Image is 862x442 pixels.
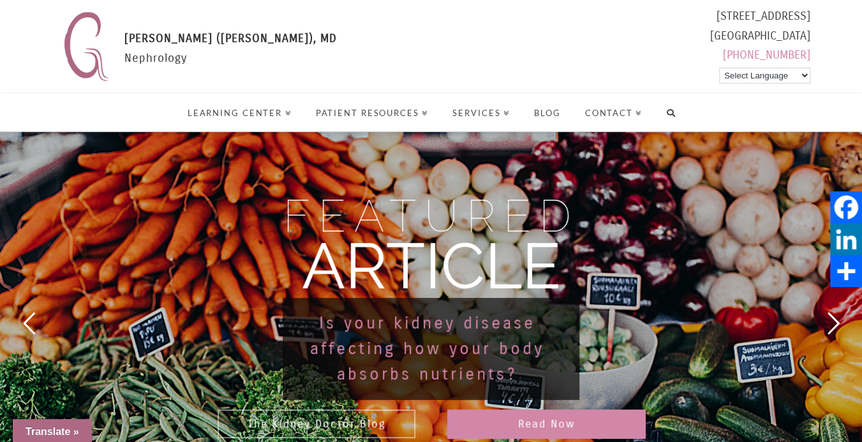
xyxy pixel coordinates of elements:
select: Language Translate Widget [719,68,810,84]
div: u [366,311,378,336]
div: a [337,362,348,387]
div: i [367,336,373,362]
span: Blog [534,109,561,117]
div: f [321,336,329,362]
span: Services [452,109,510,117]
img: Nephrology [58,6,115,86]
div: t [488,362,496,387]
div: r [483,336,491,362]
div: r [450,362,459,387]
div: b [499,336,510,362]
div: u [472,336,483,362]
span: Contact [585,109,643,117]
div: t [359,336,367,362]
div: Read Now [447,409,645,438]
div: c [348,336,359,362]
div: w [427,336,442,362]
div: Nephrology [124,29,337,86]
div: u [431,362,442,387]
div: e [491,311,503,336]
div: ARTICLE [302,225,561,307]
div: s [496,362,507,387]
div: o [369,362,382,387]
div: d [411,311,422,336]
div: s [359,362,369,387]
div: b [390,362,401,387]
div: d [523,336,534,362]
div: s [481,311,491,336]
a: Patient Resources [303,93,440,131]
div: e [524,311,535,336]
a: Contact [572,93,654,131]
div: i [405,311,411,336]
div: i [459,362,465,387]
a: Blog [521,93,572,131]
div: ? [507,362,517,387]
div: y [449,336,459,362]
div: FEATURED [283,174,579,257]
div: [STREET_ADDRESS] [GEOGRAPHIC_DATA] [710,6,810,70]
div: y [534,336,544,362]
div: e [434,311,445,336]
a: Learning Center [175,93,303,131]
div: o [415,336,427,362]
a: [PHONE_NUMBER] [723,48,810,62]
div: e [465,362,477,387]
div: s [401,362,412,387]
div: s [514,311,524,336]
div: t [442,362,450,387]
span: [PERSON_NAME] ([PERSON_NAME]), MD [124,31,337,45]
div: y [445,311,456,336]
div: r [378,311,386,336]
div: h [403,336,415,362]
div: f [329,336,336,362]
div: e [336,336,348,362]
div: n [422,311,434,336]
a: LinkedIn [830,223,862,255]
div: n [477,362,488,387]
div: d [463,311,475,336]
div: Powered by [710,65,810,86]
div: n [373,336,385,362]
div: r [382,362,390,387]
div: o [459,336,472,362]
div: i [475,311,481,336]
div: b [348,362,359,387]
span: Translate » [26,426,79,437]
div: a [503,311,514,336]
span: Learning Center [188,109,292,117]
div: I [319,311,326,336]
a: Facebook [830,191,862,223]
div: a [310,336,321,362]
div: y [344,311,354,336]
div: g [385,336,396,362]
div: o [354,311,366,336]
a: Services [440,93,521,131]
span: Patient Resources [316,109,428,117]
div: s [326,311,336,336]
div: The Kidney Doctor Blog [218,409,415,438]
div: k [394,311,405,336]
div: o [510,336,523,362]
div: n [419,362,431,387]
